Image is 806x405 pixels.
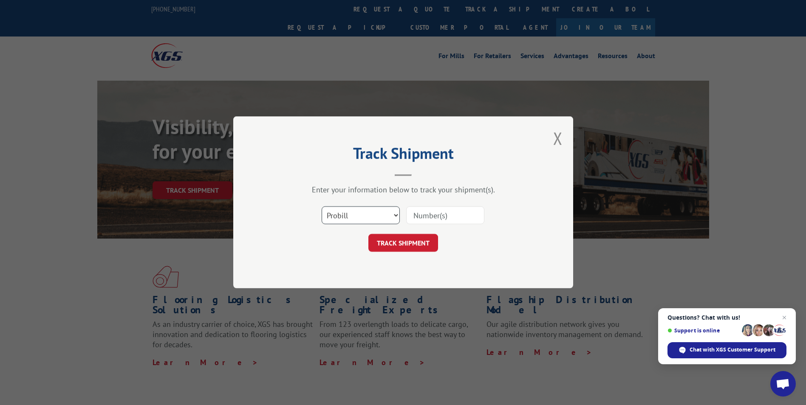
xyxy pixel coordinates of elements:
span: Questions? Chat with us! [667,314,786,321]
div: Enter your information below to track your shipment(s). [276,185,531,195]
button: TRACK SHIPMENT [368,234,438,252]
span: Support is online [667,327,739,334]
input: Number(s) [406,207,484,225]
h2: Track Shipment [276,147,531,163]
span: Chat with XGS Customer Support [667,342,786,358]
a: Open chat [770,371,796,397]
button: Close modal [553,127,563,149]
span: Chat with XGS Customer Support [690,346,775,354]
